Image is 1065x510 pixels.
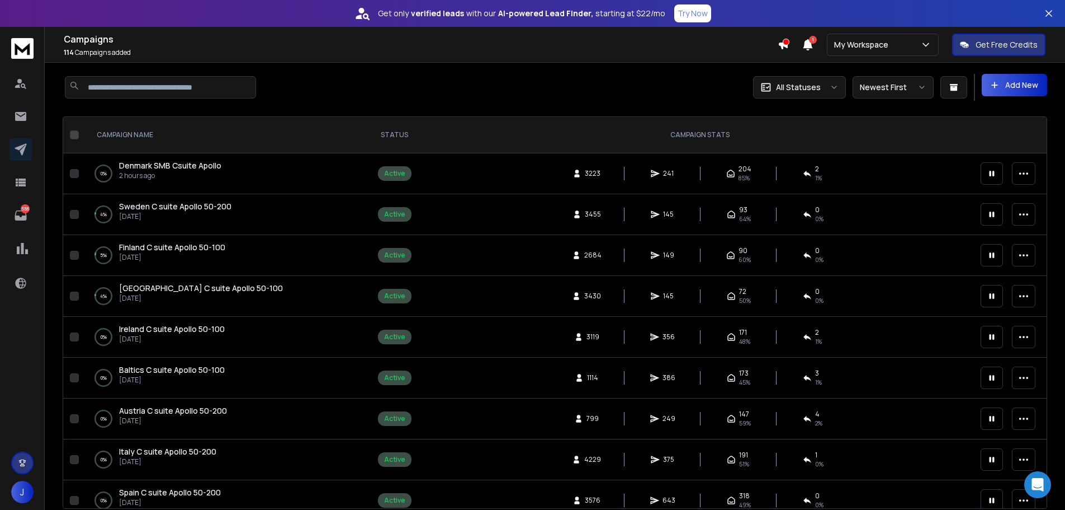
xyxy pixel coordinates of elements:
[384,414,405,423] div: Active
[384,373,405,382] div: Active
[384,292,405,301] div: Active
[663,455,674,464] span: 375
[739,296,751,305] span: 50 %
[587,373,598,382] span: 1114
[119,498,221,507] p: [DATE]
[119,487,221,498] span: Spain C suite Apollo 50-200
[586,333,599,341] span: 3119
[101,372,107,383] p: 0 %
[584,292,601,301] span: 3430
[83,317,363,358] td: 0%Ireland C suite Apollo 50-100[DATE]
[83,235,363,276] td: 5%Finland C suite Apollo 50-100[DATE]
[21,204,30,213] p: 556
[739,492,750,500] span: 318
[662,414,675,423] span: 249
[384,210,405,219] div: Active
[83,439,363,480] td: 0%Italy C suite Apollo 50-200[DATE]
[119,335,225,344] p: [DATE]
[739,410,749,419] span: 147
[584,251,602,260] span: 2684
[815,255,823,264] span: 0 %
[101,331,107,343] p: 0 %
[64,48,778,57] p: Campaigns added
[809,36,817,44] span: 1
[83,358,363,399] td: 0%Baltics C suite Apollo 50-100[DATE]
[119,405,227,417] a: Austria C suite Apollo 50-200
[363,117,426,153] th: STATUS
[739,165,751,174] span: 204
[10,204,32,227] a: 556
[815,328,819,337] span: 2
[119,242,225,253] a: Finland C suite Apollo 50-100
[119,171,221,180] p: 2 hours ago
[739,255,751,264] span: 60 %
[815,174,822,183] span: 1 %
[739,369,749,378] span: 173
[119,212,231,221] p: [DATE]
[498,8,593,19] strong: AI-powered Lead Finder,
[83,153,363,194] td: 0%Denmark SMB Csuite Apollo2 hours ago
[101,495,107,506] p: 0 %
[776,82,821,93] p: All Statuses
[119,283,283,293] span: [GEOGRAPHIC_DATA] C suite Apollo 50-100
[815,419,822,428] span: 2 %
[585,210,601,219] span: 3455
[853,76,934,99] button: Newest First
[674,4,711,22] button: Try Now
[663,292,674,301] span: 145
[119,160,221,171] span: Denmark SMB Csuite Apollo
[815,246,820,255] span: 0
[662,373,675,382] span: 386
[982,74,1047,96] button: Add New
[739,174,750,183] span: 85 %
[739,460,749,469] span: 51 %
[119,487,221,498] a: Spain C suite Apollo 50-200
[119,201,231,212] a: Sweden C suite Apollo 50-200
[83,194,363,235] td: 4%Sweden C suite Apollo 50-200[DATE]
[83,117,363,153] th: CAMPAIGN NAME
[11,481,34,503] button: J
[119,201,231,212] span: Sweden C suite Apollo 50-200
[815,492,820,500] span: 0
[100,209,107,220] p: 4 %
[384,455,405,464] div: Active
[976,39,1038,50] p: Get Free Credits
[64,32,778,46] h1: Campaigns
[119,283,283,294] a: [GEOGRAPHIC_DATA] C suite Apollo 50-100
[119,324,225,335] a: Ireland C suite Apollo 50-100
[119,417,227,425] p: [DATE]
[100,291,107,302] p: 4 %
[11,38,34,59] img: logo
[663,251,674,260] span: 149
[739,214,751,223] span: 64 %
[584,455,601,464] span: 4229
[739,419,751,428] span: 59 %
[119,253,225,262] p: [DATE]
[815,460,823,469] span: 0 %
[119,446,216,457] span: Italy C suite Apollo 50-200
[119,457,216,466] p: [DATE]
[739,328,747,337] span: 171
[119,294,283,303] p: [DATE]
[662,496,675,505] span: 643
[83,276,363,317] td: 4%[GEOGRAPHIC_DATA] C suite Apollo 50-100[DATE]
[739,337,750,346] span: 48 %
[663,169,674,178] span: 241
[815,214,823,223] span: 0 %
[119,242,225,252] span: Finland C suite Apollo 50-100
[83,399,363,439] td: 0%Austria C suite Apollo 50-200[DATE]
[739,205,747,214] span: 93
[815,369,819,378] span: 3
[815,205,820,214] span: 0
[411,8,464,19] strong: verified leads
[1024,471,1051,498] div: Open Intercom Messenger
[815,410,820,419] span: 4
[739,287,746,296] span: 72
[739,451,748,460] span: 191
[119,364,225,376] a: Baltics C suite Apollo 50-100
[384,333,405,341] div: Active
